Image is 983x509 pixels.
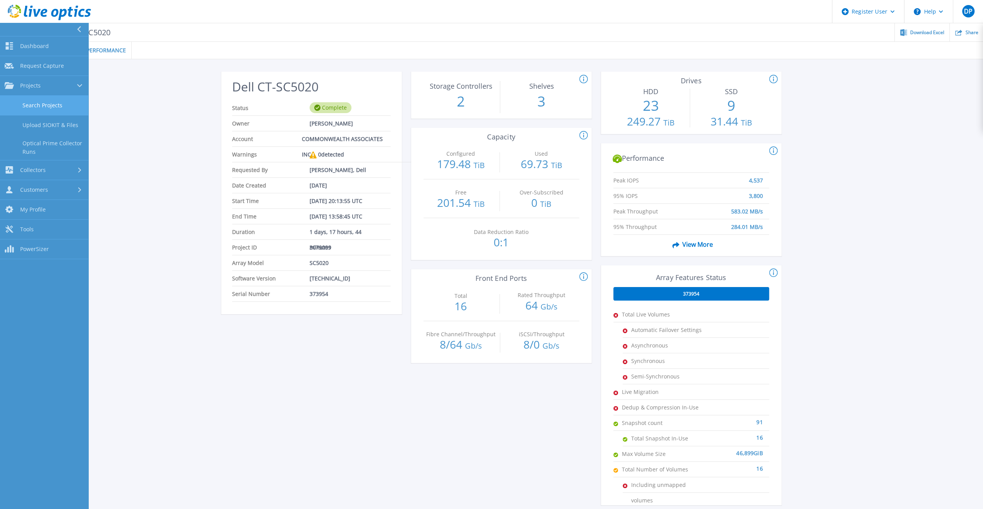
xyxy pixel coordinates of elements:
span: Customers [20,186,48,193]
span: Array Model [232,255,310,270]
h3: HDD [613,88,688,96]
span: Gb/s [542,340,560,351]
span: Project ID [232,240,310,255]
p: Over-Subscribed [506,190,577,195]
p: Storage Controllers [425,83,496,89]
div: 16 [699,462,763,469]
span: Including unmapped volumes [631,477,709,492]
div: 0 detected [310,147,344,162]
span: Start Time [232,193,310,208]
p: 9 [694,96,769,116]
span: DP [964,8,972,14]
span: 4,537 [749,173,763,180]
div: Complete [310,102,351,113]
span: Asynchronous [631,338,709,353]
span: Snapshot count [622,415,699,430]
span: SC5020 [310,255,329,270]
span: Date Created [232,178,310,193]
span: Total Snapshot In-Use [631,431,709,446]
span: Projects [20,82,41,89]
span: Duration [232,224,310,239]
p: 8 / 0 [504,339,579,351]
span: Gb/s [540,301,557,312]
span: Download Excel [910,30,944,35]
span: Peak IOPS [613,173,692,180]
span: View More [669,237,713,252]
span: Dedup & Compression In-Use [622,400,699,415]
p: Total [425,293,496,299]
div: 16 [709,431,763,438]
p: 2 [423,91,498,112]
span: 373954 [310,286,328,301]
span: Live Migration [622,384,699,399]
span: Performance [86,48,126,53]
span: PowerSizer [20,246,49,253]
span: TiB [473,199,484,209]
span: Warnings [232,147,310,162]
p: 201.54 [423,197,498,210]
span: [DATE] 20:13:55 UTC [310,193,362,208]
span: Dashboard [20,43,49,50]
span: 373954 [683,291,699,297]
h2: Dell CT-SC5020 [232,80,390,94]
span: 284.01 MB/s [731,219,763,227]
span: End Time [232,209,310,224]
span: Total Live Volumes [622,307,699,322]
span: Peak Throughput [613,204,692,211]
span: Max Volume Size [622,446,699,461]
span: Total Number of Volumes [622,462,699,477]
span: Collectors [20,167,46,174]
span: TiB [540,199,551,209]
p: 179.48 [423,158,498,171]
p: iSCSI/Throughput [506,332,577,337]
p: 249.27 [613,116,688,128]
span: My Profile [20,206,46,213]
span: Requested By [232,162,310,177]
span: TiB [741,117,752,128]
p: 31.44 [694,116,769,128]
p: 0:1 [464,237,539,248]
span: Account [232,131,302,146]
p: Shelves [506,83,577,89]
p: Free [425,190,496,195]
span: Tools [20,226,34,233]
div: 91 [699,415,763,423]
p: 16 [423,301,498,311]
span: Gb/s [465,340,482,351]
span: [TECHNICAL_ID] [310,271,350,286]
h2: Performance [613,154,770,163]
p: Data Reduction Ratio [466,229,537,235]
span: COMMONWEALTH ASSOCIATES INC [302,131,384,146]
span: 1 days, 17 hours, 44 minutes [310,224,384,239]
p: 8 / 64 [423,339,498,351]
p: Fibre Channel/Throughput [425,332,496,337]
h3: Array Features Status [613,273,769,282]
span: Automatic Failover Settings [631,322,709,337]
span: [PERSON_NAME] [310,116,353,131]
p: Rated Throughput [506,292,577,298]
span: 3,800 [749,188,763,196]
span: Share [965,30,978,35]
span: TiB [663,117,675,128]
span: TiB [473,160,484,170]
span: 95% IOPS [613,188,692,196]
p: Configured [425,151,496,156]
span: Synchronous [631,353,709,368]
span: 583.02 MB/s [731,204,763,211]
p: 64 [504,300,578,312]
span: Owner [232,116,310,131]
span: TiB [551,160,562,170]
span: [DATE] [310,178,327,193]
span: 3079099 [310,240,331,255]
div: 46,899 GiB [699,446,763,454]
p: 3 [504,91,579,112]
span: [DATE] 13:58:45 UTC [310,209,362,224]
span: 95% Throughput [613,219,692,227]
p: 0 [504,197,578,210]
p: Used [506,151,577,156]
span: Status [232,100,310,115]
span: Software Version [232,271,310,286]
span: Request Capture [20,62,64,69]
p: 69.73 [504,158,578,171]
p: 23 [613,96,688,116]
